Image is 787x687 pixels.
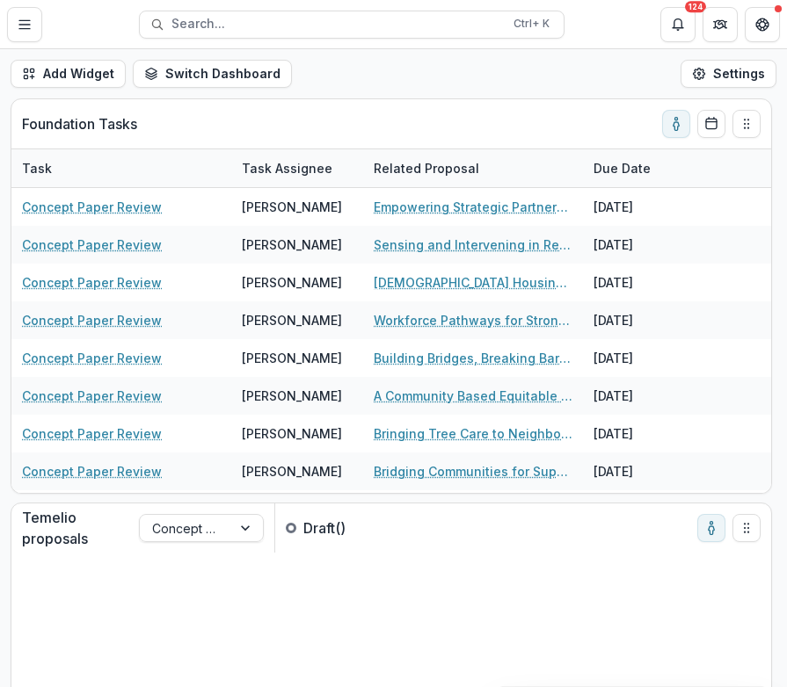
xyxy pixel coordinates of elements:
[242,198,342,216] div: [PERSON_NAME]
[685,1,706,13] div: 124
[681,60,776,88] button: Settings
[11,159,62,177] div: Task
[22,113,137,134] p: Foundation Tasks
[374,311,572,329] a: Workforce Pathways for Stronger Nonprofits and Healthier Communities: Three Year Project
[231,159,343,177] div: Task Assignee
[363,149,583,187] div: Related Proposal
[697,110,725,138] button: Calendar
[660,7,696,42] button: Notifications
[242,273,342,292] div: [PERSON_NAME]
[583,452,715,490] div: [DATE]
[242,235,342,254] div: [PERSON_NAME]
[697,514,725,542] button: toggle-assigned-to-me
[703,7,738,42] button: Partners
[171,17,503,32] span: Search...
[374,273,572,292] a: [DEMOGRAPHIC_DATA] Housing and Community Building Expansion
[231,149,363,187] div: Task Assignee
[242,311,342,329] div: [PERSON_NAME]
[583,301,715,339] div: [DATE]
[583,149,715,187] div: Due Date
[583,377,715,415] div: [DATE]
[363,159,490,177] div: Related Proposal
[374,387,572,405] a: A Community Based Equitable Housing Future for [DEMOGRAPHIC_DATA] St. Louisans
[139,11,565,39] button: Search...
[303,517,435,539] p: Draft ( )
[11,149,231,187] div: Task
[583,159,661,177] div: Due Date
[662,110,690,138] button: toggle-assigned-to-me
[374,424,572,443] a: Bringing Tree Care to Neighborhoods
[22,349,162,367] a: Concept Paper Review
[583,264,715,301] div: [DATE]
[22,198,162,216] a: Concept Paper Review
[374,198,572,216] a: Empowering Strategic Partnerships to Advocate for Common Issues of Concern
[732,514,761,542] button: Drag
[510,14,553,33] div: Ctrl + K
[22,462,162,481] a: Concept Paper Review
[242,424,342,443] div: [PERSON_NAME]
[22,273,162,292] a: Concept Paper Review
[583,226,715,264] div: [DATE]
[583,490,715,528] div: [DATE]
[242,462,342,481] div: [PERSON_NAME]
[22,507,139,549] p: Temelio proposals
[242,387,342,405] div: [PERSON_NAME]
[133,60,292,88] button: Switch Dashboard
[22,235,162,254] a: Concept Paper Review
[242,349,342,367] div: [PERSON_NAME]
[7,7,42,42] button: Toggle Menu
[374,462,572,481] a: Bridging Communities for Support in [US_STATE]: A Collective Impact Initiative
[22,424,162,443] a: Concept Paper Review
[374,349,572,367] a: Building Bridges, Breaking Barriers: [US_STATE]’s Survivor-Led Anti-Trafficking Initiative
[22,387,162,405] a: Concept Paper Review
[22,311,162,329] a: Concept Paper Review
[583,188,715,226] div: [DATE]
[583,415,715,452] div: [DATE]
[583,339,715,377] div: [DATE]
[374,235,572,254] a: Sensing and Intervening in Real-Time for Climate Change, Inequity, and Health Conditions
[745,7,780,42] button: Get Help
[732,110,761,138] button: Drag
[11,60,126,88] button: Add Widget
